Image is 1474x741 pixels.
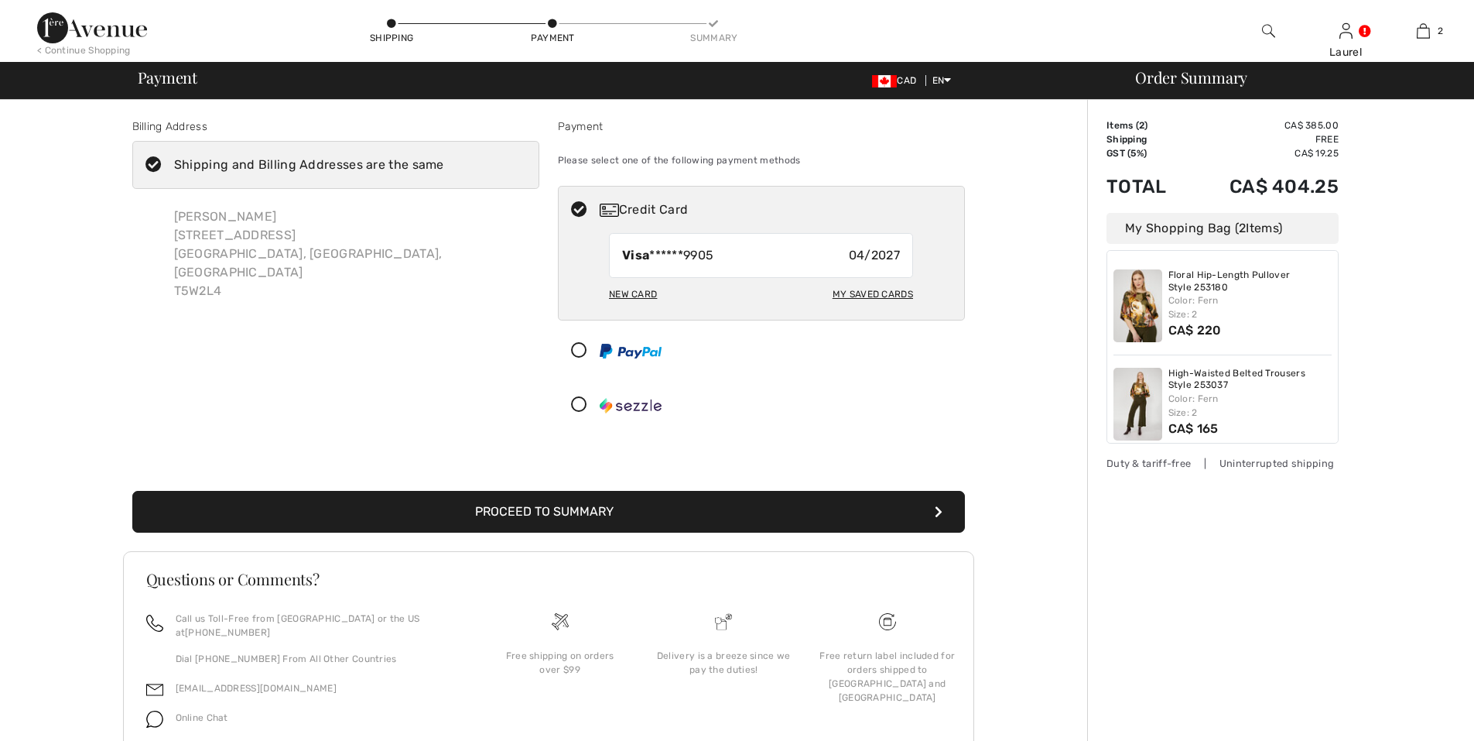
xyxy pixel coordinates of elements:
[1168,368,1332,392] a: High-Waisted Belted Trousers Style 253037
[1113,368,1162,441] img: High-Waisted Belted Trousers Style 253037
[818,649,957,705] div: Free return label included for orders shipped to [GEOGRAPHIC_DATA] and [GEOGRAPHIC_DATA]
[1339,23,1353,38] a: Sign In
[849,246,900,265] span: 04/2027
[872,75,922,86] span: CAD
[176,612,460,640] p: Call us Toll-Free from [GEOGRAPHIC_DATA] or the US at
[1113,269,1162,342] img: Floral Hip-Length Pullover Style 253180
[690,31,737,45] div: Summary
[833,281,913,307] div: My Saved Cards
[1188,132,1339,146] td: Free
[600,344,662,358] img: PayPal
[1168,293,1332,321] div: Color: Fern Size: 2
[491,649,630,677] div: Free shipping on orders over $99
[37,12,147,43] img: 1ère Avenue
[146,571,951,587] h3: Questions or Comments?
[176,683,337,694] a: [EMAIL_ADDRESS][DOMAIN_NAME]
[622,248,649,262] strong: Visa
[1168,392,1332,420] div: Color: Fern Size: 2
[600,204,619,217] img: Credit Card
[600,398,662,413] img: Sezzle
[185,627,270,638] a: [PHONE_NUMBER]
[1106,213,1339,244] div: My Shopping Bag ( Items)
[368,31,415,45] div: Shipping
[37,43,131,57] div: < Continue Shopping
[1168,269,1332,293] a: Floral Hip-Length Pullover Style 253180
[132,491,965,533] button: Proceed to Summary
[558,118,965,135] div: Payment
[558,141,965,180] div: Please select one of the following payment methods
[1106,118,1188,132] td: Items ( )
[1117,70,1465,85] div: Order Summary
[529,31,576,45] div: Payment
[552,613,569,630] img: Free shipping on orders over $99
[162,195,539,313] div: [PERSON_NAME] [STREET_ADDRESS] [GEOGRAPHIC_DATA], [GEOGRAPHIC_DATA], [GEOGRAPHIC_DATA] T5W2L4
[146,711,163,728] img: chat
[654,649,793,677] div: Delivery is a breeze since we pay the duties!
[1339,22,1353,40] img: My Info
[1417,22,1430,40] img: My Bag
[174,156,444,174] div: Shipping and Billing Addresses are the same
[1106,146,1188,160] td: GST (5%)
[1188,160,1339,213] td: CA$ 404.25
[1308,44,1383,60] div: Laurel
[1262,22,1275,40] img: search the website
[146,681,163,698] img: email
[1239,221,1246,235] span: 2
[600,201,954,219] div: Credit Card
[715,613,732,630] img: Delivery is a breeze since we pay the duties!
[1188,118,1339,132] td: CA$ 385.00
[1106,456,1339,471] div: Duty & tariff-free | Uninterrupted shipping
[872,75,897,87] img: Canadian Dollar
[1106,132,1188,146] td: Shipping
[176,652,460,666] p: Dial [PHONE_NUMBER] From All Other Countries
[1385,22,1461,40] a: 2
[176,712,228,723] span: Online Chat
[1168,421,1219,436] span: CA$ 165
[1139,120,1144,131] span: 2
[1438,24,1443,38] span: 2
[138,70,197,85] span: Payment
[1188,146,1339,160] td: CA$ 19.25
[132,118,539,135] div: Billing Address
[879,613,896,630] img: Free shipping on orders over $99
[146,615,163,632] img: call
[1168,323,1222,338] span: CA$ 220
[609,281,657,307] div: New Card
[932,75,952,86] span: EN
[1106,160,1188,213] td: Total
